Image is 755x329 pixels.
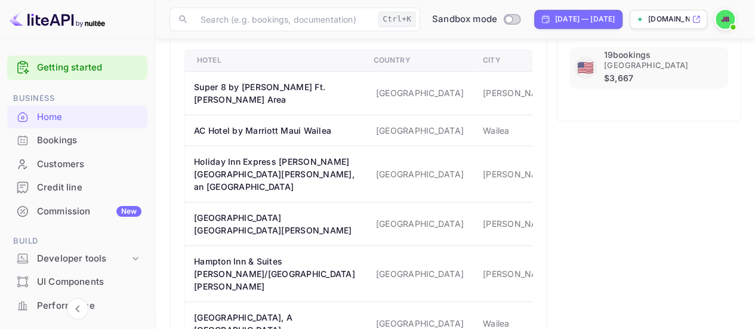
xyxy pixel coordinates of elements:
[648,14,689,24] p: [DOMAIN_NAME]
[427,13,525,26] div: Switch to Production mode
[7,235,147,248] span: Build
[185,49,364,71] th: Hotel
[473,115,580,146] td: Wailea
[7,294,147,316] a: Performance
[37,110,141,124] div: Home
[7,129,147,152] div: Bookings
[67,298,88,319] button: Collapse navigation
[7,294,147,318] div: Performance
[37,134,141,147] div: Bookings
[37,181,141,195] div: Credit line
[7,270,147,294] div: UI Components
[473,71,580,115] td: [PERSON_NAME]
[7,176,147,198] a: Credit line
[37,158,141,171] div: Customers
[7,106,147,129] div: Home
[37,299,141,313] div: Performance
[185,146,364,202] th: Holiday Inn Express [PERSON_NAME][GEOGRAPHIC_DATA][PERSON_NAME], an [GEOGRAPHIC_DATA]
[364,71,473,115] td: [GEOGRAPHIC_DATA]
[555,14,615,24] div: [DATE] — [DATE]
[7,106,147,128] a: Home
[604,71,636,85] p: $3,667
[604,50,651,60] p: 19 bookings
[7,92,147,105] span: Business
[716,10,735,29] img: Justin Bossi
[37,275,141,289] div: UI Components
[604,60,689,71] span: [GEOGRAPHIC_DATA]
[7,153,147,175] a: Customers
[7,248,147,269] div: Developer tools
[577,54,594,81] span: United States
[432,13,497,26] span: Sandbox mode
[193,7,374,31] input: Search (e.g. bookings, documentation)
[7,153,147,176] div: Customers
[185,202,364,245] th: [GEOGRAPHIC_DATA] [GEOGRAPHIC_DATA][PERSON_NAME]
[364,202,473,245] td: [GEOGRAPHIC_DATA]
[7,200,147,222] a: CommissionNew
[574,56,597,79] div: United States
[364,115,473,146] td: [GEOGRAPHIC_DATA]
[7,176,147,199] div: Credit line
[378,11,415,27] div: Ctrl+K
[7,129,147,151] a: Bookings
[364,49,473,71] th: Country
[364,146,473,202] td: [GEOGRAPHIC_DATA]
[7,270,147,293] a: UI Components
[185,71,364,115] th: Super 8 by [PERSON_NAME] Ft. [PERSON_NAME] Area
[7,56,147,80] div: Getting started
[10,10,105,29] img: LiteAPI logo
[37,205,141,219] div: Commission
[473,49,580,71] th: City
[37,252,130,266] div: Developer tools
[37,61,141,75] a: Getting started
[116,206,141,217] div: New
[473,202,580,245] td: [PERSON_NAME]
[473,245,580,302] td: [PERSON_NAME]
[364,245,473,302] td: [GEOGRAPHIC_DATA]
[185,245,364,302] th: Hampton Inn & Suites [PERSON_NAME]/[GEOGRAPHIC_DATA][PERSON_NAME]
[7,200,147,223] div: CommissionNew
[473,146,580,202] td: [PERSON_NAME]
[185,115,364,146] th: AC Hotel by Marriott Maui Wailea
